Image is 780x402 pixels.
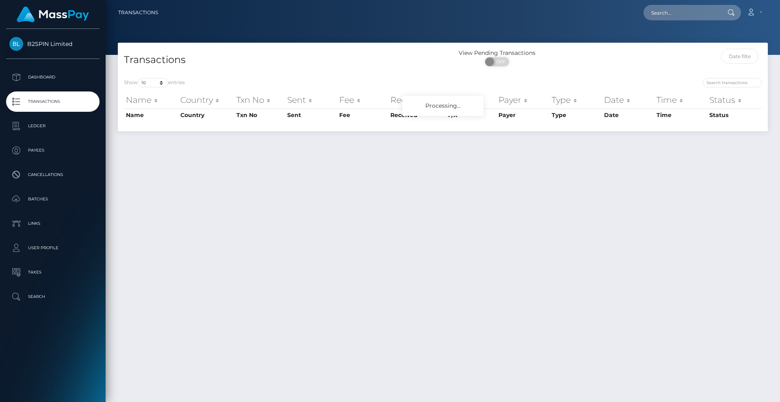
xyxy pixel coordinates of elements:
p: Taxes [9,266,96,278]
th: F/X [446,92,496,108]
select: Showentries [138,78,168,87]
img: MassPay Logo [17,7,89,22]
a: Cancellations [6,165,100,185]
p: Payees [9,144,96,156]
th: Status [707,92,762,108]
th: Payer [496,92,550,108]
h4: Transactions [124,53,437,67]
div: Processing... [402,96,483,116]
th: Status [707,109,762,122]
th: Sent [285,92,337,108]
th: Sent [285,109,337,122]
input: Search... [643,5,720,20]
p: Ledger [9,120,96,132]
p: Cancellations [9,169,96,181]
th: Date [602,109,654,122]
a: Payees [6,140,100,161]
input: Date filter [721,49,759,64]
a: User Profile [6,238,100,258]
th: Type [550,92,602,108]
th: Time [654,109,707,122]
p: User Profile [9,242,96,254]
th: Name [124,92,178,108]
a: Transactions [118,4,158,21]
label: Show entries [124,78,185,87]
input: Search transactions [703,78,762,87]
th: Name [124,109,178,122]
th: Received [388,109,446,122]
th: Fee [337,92,388,108]
th: Country [178,109,235,122]
img: B2SPIN Limited [9,37,23,51]
span: B2SPIN Limited [6,40,100,48]
th: Type [550,109,602,122]
th: Txn No [234,109,285,122]
th: Country [178,92,235,108]
th: Payer [496,109,550,122]
th: Date [602,92,654,108]
a: Links [6,213,100,234]
a: Taxes [6,262,100,282]
a: Batches [6,189,100,209]
p: Dashboard [9,71,96,83]
a: Ledger [6,116,100,136]
p: Batches [9,193,96,205]
div: View Pending Transactions [443,49,551,57]
a: Search [6,287,100,307]
p: Transactions [9,96,96,108]
p: Links [9,217,96,230]
th: Fee [337,109,388,122]
a: Dashboard [6,67,100,87]
th: Txn No [234,92,285,108]
th: Time [654,92,707,108]
th: Received [388,92,446,108]
a: Transactions [6,91,100,112]
span: OFF [490,57,510,66]
p: Search [9,291,96,303]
